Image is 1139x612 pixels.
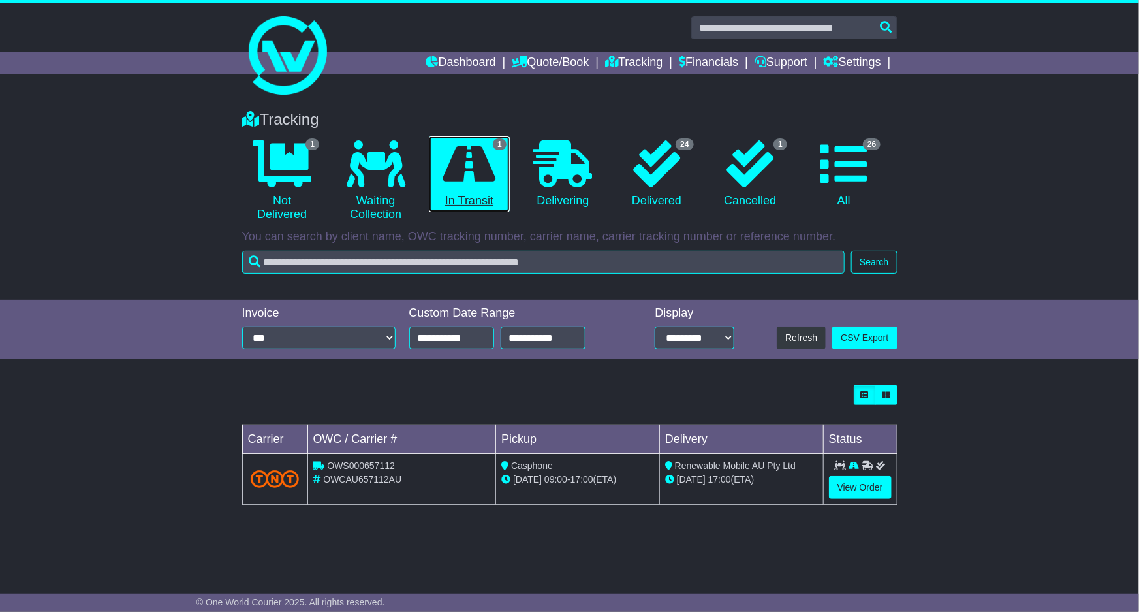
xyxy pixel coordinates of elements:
div: Invoice [242,306,396,321]
a: 1 In Transit [429,136,509,213]
span: [DATE] [513,474,542,485]
div: - (ETA) [501,473,654,487]
span: 17:00 [708,474,731,485]
button: Search [851,251,897,274]
a: Delivering [523,136,603,213]
span: 1 [305,138,319,150]
td: Delivery [659,425,823,454]
span: Renewable Mobile AU Pty Ltd [675,460,796,471]
div: Tracking [236,110,904,129]
span: OWCAU657112AU [323,474,401,485]
span: 1 [493,138,507,150]
a: 26 All [804,136,884,213]
div: Display [655,306,734,321]
span: © One World Courier 2025. All rights reserved. [196,597,385,607]
span: 1 [773,138,787,150]
a: Dashboard [426,52,496,74]
a: 24 Delivered [616,136,696,213]
a: CSV Export [832,327,897,349]
a: 1 Cancelled [710,136,790,213]
span: 24 [676,138,693,150]
img: TNT_Domestic.png [251,470,300,488]
td: Pickup [496,425,660,454]
span: [DATE] [677,474,706,485]
a: Tracking [605,52,663,74]
a: Waiting Collection [335,136,416,227]
a: Support [755,52,807,74]
td: Carrier [242,425,307,454]
a: Quote/Book [512,52,589,74]
p: You can search by client name, OWC tracking number, carrier name, carrier tracking number or refe... [242,230,897,244]
div: (ETA) [665,473,818,487]
a: Settings [824,52,881,74]
span: 26 [863,138,881,150]
span: Casphone [511,460,553,471]
a: Financials [679,52,738,74]
td: Status [823,425,897,454]
a: 1 Not Delivered [242,136,322,227]
a: View Order [829,476,892,499]
span: 09:00 [544,474,567,485]
button: Refresh [777,327,826,349]
td: OWC / Carrier # [307,425,496,454]
span: 17:00 [570,474,593,485]
div: Custom Date Range [409,306,619,321]
span: OWS000657112 [327,460,395,471]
